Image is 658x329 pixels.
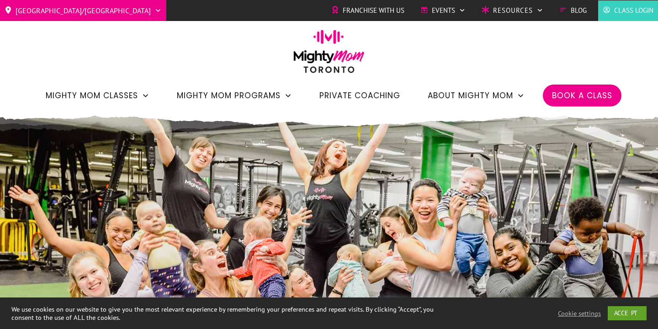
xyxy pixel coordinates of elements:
[5,3,162,18] a: [GEOGRAPHIC_DATA]/[GEOGRAPHIC_DATA]
[289,30,369,80] img: mightymom-logo-toronto
[46,88,149,103] a: Mighty Mom Classes
[558,309,601,318] a: Cookie settings
[482,4,543,17] a: Resources
[432,4,455,17] span: Events
[559,4,587,17] a: Blog
[428,88,525,103] a: About Mighty Mom
[177,88,281,103] span: Mighty Mom Programs
[608,306,647,320] a: ACCEPT
[46,88,138,103] span: Mighty Mom Classes
[319,88,400,103] a: Private Coaching
[177,88,292,103] a: Mighty Mom Programs
[343,4,404,17] span: Franchise with Us
[493,4,533,17] span: Resources
[331,4,404,17] a: Franchise with Us
[603,4,653,17] a: Class Login
[420,4,466,17] a: Events
[614,4,653,17] span: Class Login
[428,88,513,103] span: About Mighty Mom
[552,88,612,103] a: Book a Class
[571,4,587,17] span: Blog
[11,305,456,322] div: We use cookies on our website to give you the most relevant experience by remembering your prefer...
[16,3,151,18] span: [GEOGRAPHIC_DATA]/[GEOGRAPHIC_DATA]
